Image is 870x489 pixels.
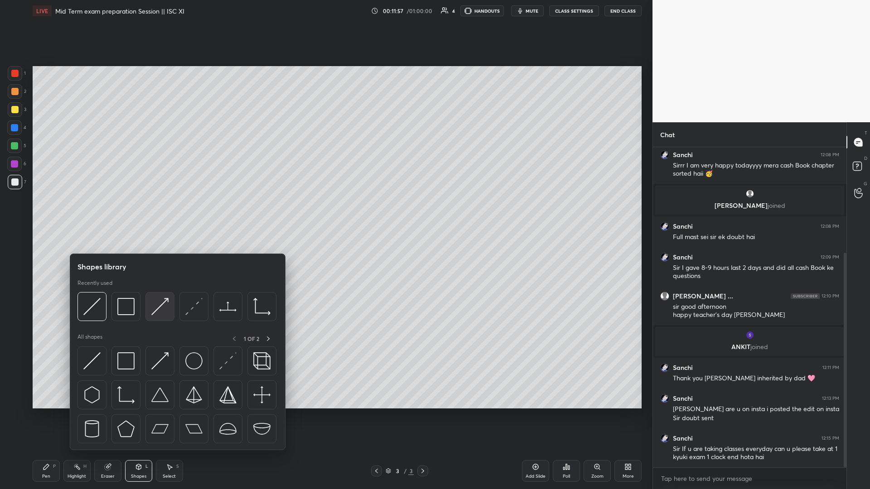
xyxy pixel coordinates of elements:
[8,66,26,81] div: 1
[653,123,682,147] p: Chat
[563,474,570,479] div: Poll
[83,386,101,403] img: svg+xml;charset=utf-8,%3Csvg%20xmlns%3D%22http%3A%2F%2Fwww.w3.org%2F2000%2Fsvg%22%20width%3D%2230...
[768,201,785,210] span: joined
[591,474,604,479] div: Zoom
[661,343,839,350] p: ANKIT
[661,202,839,209] p: [PERSON_NAME]
[219,298,237,315] img: svg+xml;charset=utf-8,%3Csvg%20xmlns%3D%22http%3A%2F%2Fwww.w3.org%2F2000%2Fsvg%22%20width%3D%2244...
[604,5,642,16] button: End Class
[821,152,839,158] div: 12:08 PM
[549,5,599,16] button: CLASS SETTINGS
[253,420,271,437] img: svg+xml;charset=utf-8,%3Csvg%20xmlns%3D%22http%3A%2F%2Fwww.w3.org%2F2000%2Fsvg%22%20width%3D%2238...
[460,5,504,16] button: HANDOUTS
[253,298,271,315] img: svg+xml;charset=utf-8,%3Csvg%20xmlns%3D%22http%3A%2F%2Fwww.w3.org%2F2000%2Fsvg%22%20width%3D%2233...
[244,335,259,342] p: 1 OF 2
[511,5,544,16] button: mute
[673,434,693,442] h6: Sanchi
[176,464,179,469] div: S
[673,151,693,159] h6: Sanchi
[673,161,839,178] div: Sirrr I am very happy todayyyy mera cash Book chapter sorted haii 🥳
[673,405,839,414] div: [PERSON_NAME] are u on insta i posted the edit on insta
[117,298,135,315] img: svg+xml;charset=utf-8,%3Csvg%20xmlns%3D%22http%3A%2F%2Fwww.w3.org%2F2000%2Fsvg%22%20width%3D%2234...
[8,84,26,99] div: 2
[660,363,669,372] img: 3
[673,364,693,372] h6: Sanchi
[660,292,669,301] img: default.png
[404,468,406,474] div: /
[33,5,52,16] div: LIVE
[822,365,839,370] div: 12:11 PM
[660,253,669,262] img: 3
[673,414,839,423] div: Sir doubt sent
[83,298,101,315] img: svg+xml;charset=utf-8,%3Csvg%20xmlns%3D%22http%3A%2F%2Fwww.w3.org%2F2000%2Fsvg%22%20width%3D%2230...
[864,180,867,187] p: G
[821,254,839,260] div: 12:09 PM
[673,394,693,403] h6: Sanchi
[822,293,839,299] div: 12:10 PM
[822,396,839,401] div: 12:13 PM
[77,261,126,272] h5: Shapes library
[185,386,203,403] img: svg+xml;charset=utf-8,%3Csvg%20xmlns%3D%22http%3A%2F%2Fwww.w3.org%2F2000%2Fsvg%22%20width%3D%2234...
[185,298,203,315] img: svg+xml;charset=utf-8,%3Csvg%20xmlns%3D%22http%3A%2F%2Fwww.w3.org%2F2000%2Fsvg%22%20width%3D%2230...
[117,386,135,403] img: svg+xml;charset=utf-8,%3Csvg%20xmlns%3D%22http%3A%2F%2Fwww.w3.org%2F2000%2Fsvg%22%20width%3D%2233...
[185,420,203,437] img: svg+xml;charset=utf-8,%3Csvg%20xmlns%3D%22http%3A%2F%2Fwww.w3.org%2F2000%2Fsvg%22%20width%3D%2244...
[864,155,867,162] p: D
[393,468,402,474] div: 3
[83,352,101,369] img: svg+xml;charset=utf-8,%3Csvg%20xmlns%3D%22http%3A%2F%2Fwww.w3.org%2F2000%2Fsvg%22%20width%3D%2230...
[660,434,669,443] img: 3
[660,394,669,403] img: 3
[101,474,115,479] div: Eraser
[219,352,237,369] img: svg+xml;charset=utf-8,%3Csvg%20xmlns%3D%22http%3A%2F%2Fwww.w3.org%2F2000%2Fsvg%22%20width%3D%2230...
[77,279,112,287] p: Recently used
[219,386,237,403] img: svg+xml;charset=utf-8,%3Csvg%20xmlns%3D%22http%3A%2F%2Fwww.w3.org%2F2000%2Fsvg%22%20width%3D%2234...
[822,436,839,441] div: 12:15 PM
[151,420,169,437] img: svg+xml;charset=utf-8,%3Csvg%20xmlns%3D%22http%3A%2F%2Fwww.w3.org%2F2000%2Fsvg%22%20width%3D%2244...
[821,224,839,229] div: 12:08 PM
[83,464,87,469] div: H
[131,474,146,479] div: Shapes
[673,233,839,242] div: Full mast sei sir ek doubt hai
[673,222,693,230] h6: Sanchi
[117,352,135,369] img: svg+xml;charset=utf-8,%3Csvg%20xmlns%3D%22http%3A%2F%2Fwww.w3.org%2F2000%2Fsvg%22%20width%3D%2234...
[673,302,839,320] div: sir good afternoon happy teacher's day [PERSON_NAME]
[526,8,538,14] span: mute
[68,474,86,479] div: Highlight
[673,445,839,462] div: Sir If u are taking classes everyday can u please take at 1 kyuki exam 1 clock end hota hai
[42,474,50,479] div: Pen
[653,147,846,467] div: grid
[623,474,634,479] div: More
[83,420,101,437] img: svg+xml;charset=utf-8,%3Csvg%20xmlns%3D%22http%3A%2F%2Fwww.w3.org%2F2000%2Fsvg%22%20width%3D%2228...
[253,352,271,369] img: svg+xml;charset=utf-8,%3Csvg%20xmlns%3D%22http%3A%2F%2Fwww.w3.org%2F2000%2Fsvg%22%20width%3D%2235...
[865,129,867,136] p: T
[791,293,820,299] img: 4P8fHbbgJtejmAAAAAElFTkSuQmCC
[117,420,135,437] img: svg+xml;charset=utf-8,%3Csvg%20xmlns%3D%22http%3A%2F%2Fwww.w3.org%2F2000%2Fsvg%22%20width%3D%2234...
[151,386,169,403] img: svg+xml;charset=utf-8,%3Csvg%20xmlns%3D%22http%3A%2F%2Fwww.w3.org%2F2000%2Fsvg%22%20width%3D%2238...
[77,333,102,345] p: All shapes
[673,264,839,281] div: Sir I gave 8-9 hours last 2 days and did all cash Book ke questions
[151,352,169,369] img: svg+xml;charset=utf-8,%3Csvg%20xmlns%3D%22http%3A%2F%2Fwww.w3.org%2F2000%2Fsvg%22%20width%3D%2230...
[53,464,56,469] div: P
[408,467,414,475] div: 3
[452,9,455,13] div: 4
[7,139,26,153] div: 5
[151,298,169,315] img: svg+xml;charset=utf-8,%3Csvg%20xmlns%3D%22http%3A%2F%2Fwww.w3.org%2F2000%2Fsvg%22%20width%3D%2230...
[7,157,26,171] div: 6
[526,474,546,479] div: Add Slide
[8,102,26,117] div: 3
[745,189,754,198] img: default.png
[745,331,754,340] img: 029991b5e4a448f3943d0d3e9772945c.44180858_3
[660,150,669,159] img: 3
[750,342,768,351] span: joined
[145,464,148,469] div: L
[55,7,184,15] h4: Mid Term exam preparation Session || ISC XI
[673,374,839,383] div: Thank you [PERSON_NAME] inherited by dad 🩷
[660,222,669,231] img: 3
[185,352,203,369] img: svg+xml;charset=utf-8,%3Csvg%20xmlns%3D%22http%3A%2F%2Fwww.w3.org%2F2000%2Fsvg%22%20width%3D%2236...
[253,386,271,403] img: svg+xml;charset=utf-8,%3Csvg%20xmlns%3D%22http%3A%2F%2Fwww.w3.org%2F2000%2Fsvg%22%20width%3D%2240...
[8,175,26,189] div: 7
[163,474,176,479] div: Select
[673,292,733,300] h6: [PERSON_NAME] ...
[673,253,693,261] h6: Sanchi
[219,420,237,437] img: svg+xml;charset=utf-8,%3Csvg%20xmlns%3D%22http%3A%2F%2Fwww.w3.org%2F2000%2Fsvg%22%20width%3D%2238...
[7,120,26,135] div: 4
